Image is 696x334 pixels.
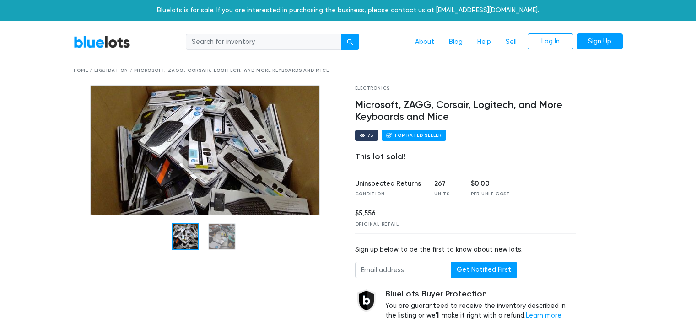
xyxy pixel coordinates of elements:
a: BlueLots [74,35,130,48]
div: Top Rated Seller [394,133,442,138]
div: You are guaranteed to receive the inventory described in the listing or we'll make it right with ... [385,289,576,321]
div: 267 [434,179,457,189]
input: Search for inventory [186,34,341,50]
a: Blog [442,33,470,51]
div: This lot sold! [355,152,576,162]
div: $5,556 [355,209,399,219]
div: Original Retail [355,221,399,228]
button: Get Notified First [451,262,517,278]
div: Home / Liquidation / Microsoft, ZAGG, Corsair, Logitech, and More Keyboards and Mice [74,67,623,74]
a: Sell [498,33,524,51]
div: Units [434,191,457,198]
div: $0.00 [471,179,510,189]
a: Learn more [526,312,561,319]
img: buyer_protection_shield-3b65640a83011c7d3ede35a8e5a80bfdfaa6a97447f0071c1475b91a4b0b3d01.png [355,289,378,312]
a: Log In [528,33,573,50]
img: WIN_20180726_07_21_10_Pro.jpg [90,85,320,215]
h5: BlueLots Buyer Protection [385,289,576,299]
div: Sign up below to be the first to know about new lots. [355,245,576,255]
div: Uninspected Returns [355,179,421,189]
a: Sign Up [577,33,623,50]
a: Help [470,33,498,51]
div: 73 [367,133,374,138]
a: About [408,33,442,51]
div: Electronics [355,85,576,92]
div: Per Unit Cost [471,191,510,198]
div: Condition [355,191,421,198]
h4: Microsoft, ZAGG, Corsair, Logitech, and More Keyboards and Mice [355,99,576,123]
input: Email address [355,262,451,278]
